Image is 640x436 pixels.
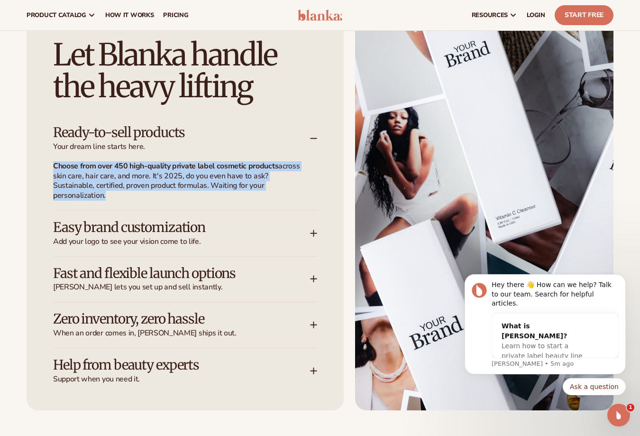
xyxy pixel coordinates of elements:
span: resources [472,11,508,19]
h3: Fast and flexible launch options [53,266,282,281]
p: across skin care, hair care, and more. It's 2025, do you even have to ask? Sustainable, certified... [53,161,306,201]
span: [PERSON_NAME] lets you set up and sell instantly. [53,282,310,292]
h3: Help from beauty experts [53,358,282,372]
iframe: Intercom live chat [607,404,630,427]
img: Boxes for skin care products. [355,12,613,411]
span: 1 [627,404,634,411]
span: How It Works [105,11,154,19]
span: Your dream line starts here. [53,142,310,152]
span: Support when you need it. [53,374,310,384]
span: LOGIN [527,11,545,19]
span: When an order comes in, [PERSON_NAME] ships it out. [53,328,310,338]
iframe: Intercom notifications message [450,272,640,431]
span: Add your logo to see your vision come to life. [53,237,310,247]
img: logo [298,9,342,21]
a: Start Free [555,5,613,25]
h2: Let Blanka handle the heavy lifting [53,39,317,102]
span: product catalog [27,11,86,19]
h3: Zero inventory, zero hassle [53,312,282,326]
h3: Easy brand customization [53,220,282,235]
strong: Choose from over 450 high-quality private label cosmetic products [53,161,278,171]
span: pricing [163,11,188,19]
h3: Ready-to-sell products [53,125,282,140]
